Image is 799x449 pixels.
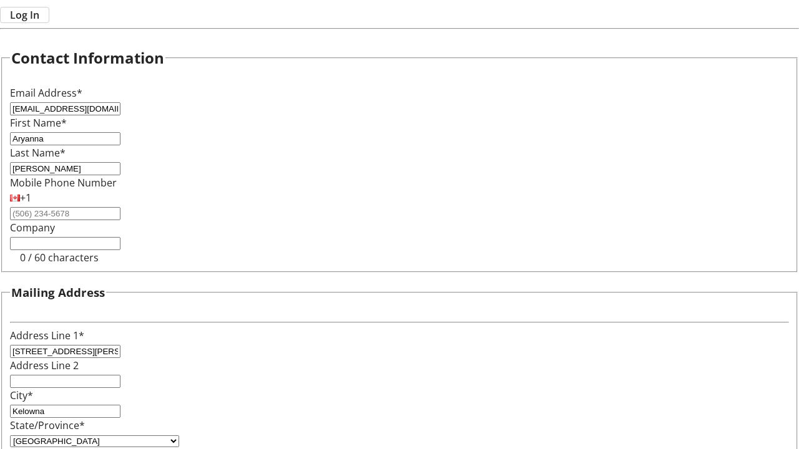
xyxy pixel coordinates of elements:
[10,221,55,234] label: Company
[10,207,120,220] input: (506) 234-5678
[10,329,84,342] label: Address Line 1*
[10,7,39,22] span: Log In
[11,284,105,301] h3: Mailing Address
[10,176,117,190] label: Mobile Phone Number
[10,359,79,372] label: Address Line 2
[10,389,33,402] label: City*
[10,405,120,418] input: City
[20,251,99,264] tr-character-limit: 0 / 60 characters
[10,418,85,432] label: State/Province*
[11,47,164,69] h2: Contact Information
[10,86,82,100] label: Email Address*
[10,116,67,130] label: First Name*
[10,146,66,160] label: Last Name*
[10,345,120,358] input: Address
